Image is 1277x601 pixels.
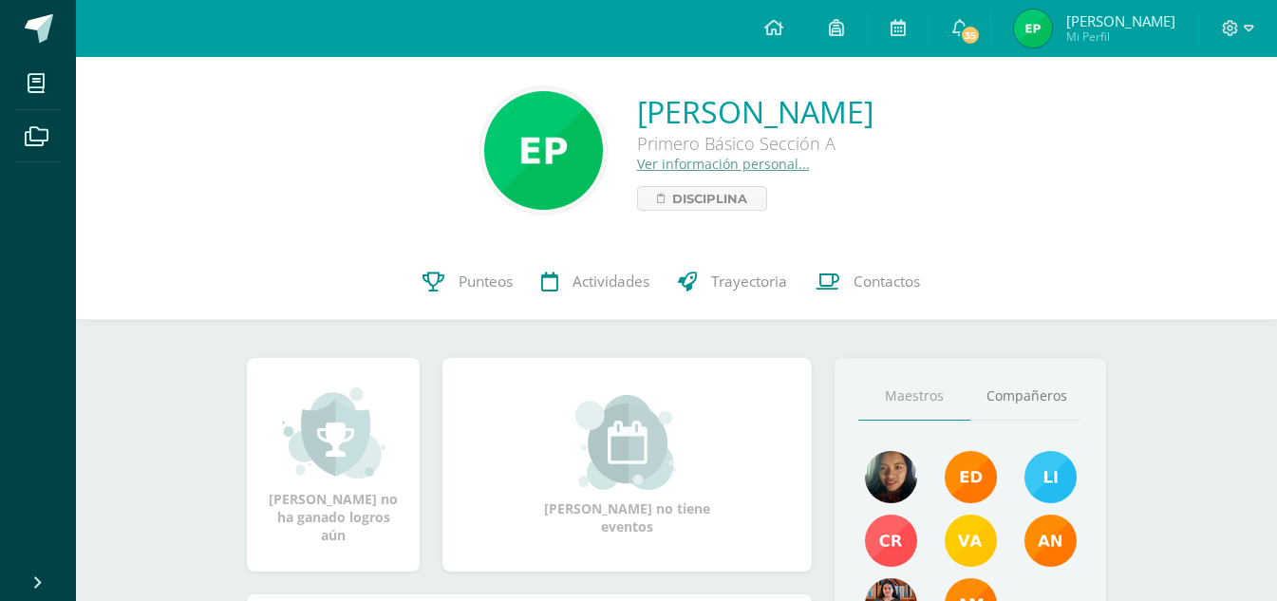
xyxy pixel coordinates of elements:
span: Mi Perfil [1066,28,1175,45]
div: [PERSON_NAME] no tiene eventos [533,395,723,535]
img: 6117b1eb4e8225ef5a84148c985d17e2.png [865,515,917,567]
img: a348d660b2b29c2c864a8732de45c20a.png [1024,515,1077,567]
a: [PERSON_NAME] [637,91,873,132]
span: Trayectoria [711,272,787,291]
img: 73dd41d1e11c718feaeb42a936638d43.png [1014,9,1052,47]
img: f40e456500941b1b33f0807dd74ea5cf.png [945,451,997,503]
span: [PERSON_NAME] [1066,11,1175,30]
img: c97de3f0a4f62e6deb7e91c2258cdedc.png [865,451,917,503]
div: Primero Básico Sección A [637,132,873,155]
img: event_small.png [575,395,679,490]
a: Ver información personal... [637,155,810,173]
a: Trayectoria [664,244,801,320]
img: 1303ef695702327952262d14f51a1dd4.png [484,91,603,210]
span: Punteos [459,272,513,291]
img: cd5e356245587434922763be3243eb79.png [945,515,997,567]
a: Disciplina [637,186,767,211]
span: Disciplina [672,187,747,210]
a: Punteos [408,244,527,320]
img: achievement_small.png [282,385,385,480]
a: Actividades [527,244,664,320]
a: Compañeros [970,372,1082,421]
span: 35 [960,25,981,46]
a: Maestros [858,372,970,421]
span: Contactos [854,272,920,291]
img: 93ccdf12d55837f49f350ac5ca2a40a5.png [1024,451,1077,503]
span: Actividades [573,272,649,291]
a: Contactos [801,244,934,320]
div: [PERSON_NAME] no ha ganado logros aún [266,385,401,544]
